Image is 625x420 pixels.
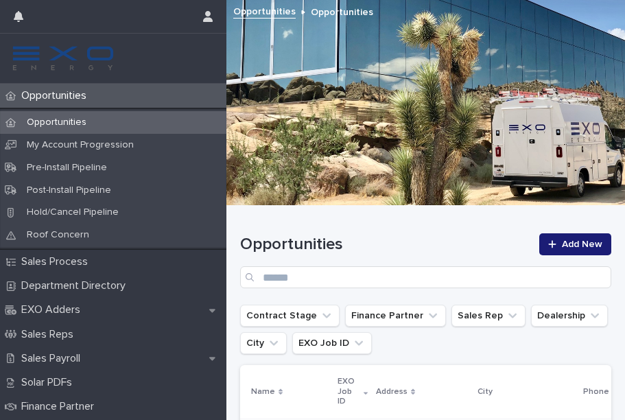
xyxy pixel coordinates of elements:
p: Hold/Cancel Pipeline [16,207,130,218]
img: FKS5r6ZBThi8E5hshIGi [11,45,115,72]
p: Opportunities [16,89,97,102]
button: Finance Partner [345,305,446,327]
p: My Account Progression [16,139,145,151]
p: Roof Concern [16,229,100,241]
p: Sales Process [16,255,99,268]
p: EXO Adders [16,303,91,316]
p: Department Directory [16,279,137,292]
p: Sales Reps [16,328,84,341]
p: Pre-Install Pipeline [16,162,118,174]
span: Add New [562,240,602,249]
button: Contract Stage [240,305,340,327]
p: Post-Install Pipeline [16,185,122,196]
h1: Opportunities [240,235,531,255]
p: Opportunities [311,3,373,19]
p: City [477,384,493,399]
button: City [240,332,287,354]
p: Address [376,384,408,399]
a: Opportunities [233,3,296,19]
button: Sales Rep [451,305,526,327]
a: Add New [539,233,611,255]
p: Sales Payroll [16,352,91,365]
p: Solar PDFs [16,376,83,389]
button: EXO Job ID [292,332,372,354]
button: Dealership [531,305,608,327]
p: Finance Partner [16,400,105,413]
p: Opportunities [16,117,97,128]
p: EXO Job ID [338,374,360,409]
input: Search [240,266,611,288]
p: Name [251,384,275,399]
